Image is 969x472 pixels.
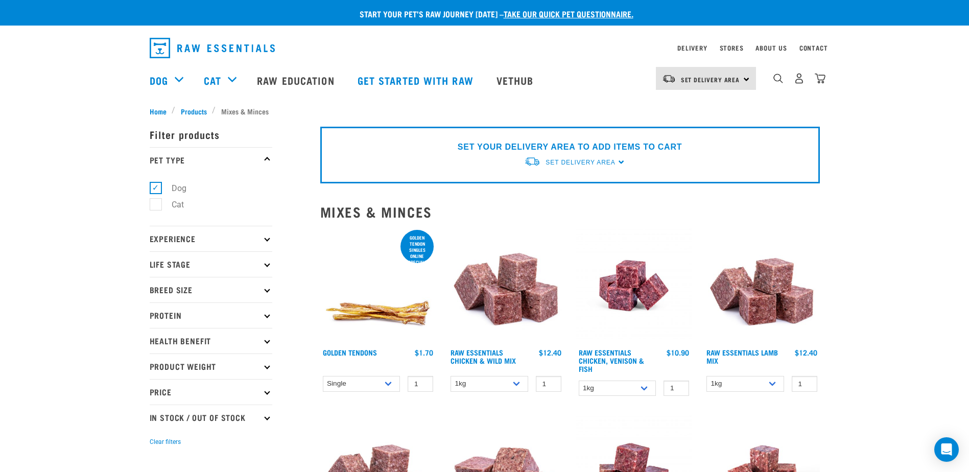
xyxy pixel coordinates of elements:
p: Product Weight [150,353,272,379]
a: Raw Essentials Chicken & Wild Mix [451,350,516,362]
img: Pile Of Cubed Chicken Wild Meat Mix [448,228,564,344]
a: Raw Essentials Chicken, Venison & Fish [579,350,644,370]
img: ?1041 RE Lamb Mix 01 [704,228,820,344]
p: Protein [150,302,272,328]
div: Golden Tendon singles online special! [400,230,434,270]
input: 1 [536,376,561,392]
nav: dropdown navigation [141,34,828,62]
a: Contact [799,46,828,50]
h2: Mixes & Minces [320,204,820,220]
p: Life Stage [150,251,272,277]
a: Raw Essentials Lamb Mix [706,350,778,362]
img: 1293 Golden Tendons 01 [320,228,436,344]
div: $12.40 [795,348,817,357]
img: Chicken Venison mix 1655 [576,228,692,344]
img: van-moving.png [524,156,540,167]
img: home-icon@2x.png [815,73,825,84]
a: Products [175,106,212,116]
a: Golden Tendons [323,350,377,354]
a: take our quick pet questionnaire. [504,11,633,16]
label: Dog [155,182,191,195]
a: Raw Education [247,60,347,101]
p: Breed Size [150,277,272,302]
label: Cat [155,198,188,211]
nav: breadcrumbs [150,106,820,116]
a: Get started with Raw [347,60,486,101]
div: $10.90 [667,348,689,357]
button: Clear filters [150,437,181,446]
img: home-icon-1@2x.png [773,74,783,83]
p: Health Benefit [150,328,272,353]
a: Home [150,106,172,116]
span: Products [181,106,207,116]
a: Vethub [486,60,547,101]
span: Set Delivery Area [546,159,615,166]
a: About Us [755,46,787,50]
div: $1.70 [415,348,433,357]
a: Dog [150,73,168,88]
img: user.png [794,73,805,84]
div: $12.40 [539,348,561,357]
p: SET YOUR DELIVERY AREA TO ADD ITEMS TO CART [458,141,682,153]
input: 1 [664,381,689,396]
div: Open Intercom Messenger [934,437,959,462]
input: 1 [792,376,817,392]
input: 1 [408,376,433,392]
p: Pet Type [150,147,272,173]
img: van-moving.png [662,74,676,83]
span: Home [150,106,167,116]
p: Experience [150,226,272,251]
span: Set Delivery Area [681,78,740,81]
a: Stores [720,46,744,50]
a: Cat [204,73,221,88]
img: Raw Essentials Logo [150,38,275,58]
a: Delivery [677,46,707,50]
p: Filter products [150,122,272,147]
p: Price [150,379,272,405]
p: In Stock / Out Of Stock [150,405,272,430]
